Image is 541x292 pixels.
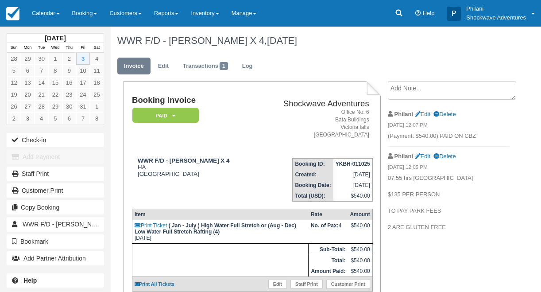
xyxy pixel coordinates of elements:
[423,10,435,16] span: Help
[309,220,348,244] td: 4
[76,89,90,101] a: 24
[7,77,21,89] a: 12
[62,53,76,65] a: 2
[23,277,37,284] b: Help
[7,133,104,147] button: Check-in
[309,255,348,266] th: Total:
[21,101,35,113] a: 27
[268,280,287,288] a: Edit
[35,77,48,89] a: 14
[45,35,66,42] strong: [DATE]
[7,89,21,101] a: 19
[7,65,21,77] a: 5
[138,157,229,164] strong: WWR F/D - [PERSON_NAME] X 4
[7,167,104,181] a: Staff Print
[21,43,35,53] th: Mon
[388,174,510,232] p: 07:55 hrs [GEOGRAPHIC_DATA] $135 PER PERSON TO PAY PARK FEES 2 ARE GLUTEN FREE
[76,77,90,89] a: 17
[132,107,196,124] a: Paid
[90,77,104,89] a: 18
[90,43,104,53] th: Sat
[6,7,19,20] img: checkfront-main-nav-mini-logo.png
[350,222,370,236] div: $540.00
[35,65,48,77] a: 7
[62,101,76,113] a: 30
[348,209,372,220] th: Amount
[7,234,104,249] button: Bookmark
[35,113,48,125] a: 4
[333,180,373,191] td: [DATE]
[7,183,104,198] a: Customer Print
[333,191,373,202] td: $540.00
[62,77,76,89] a: 16
[394,111,413,117] strong: Philani
[76,43,90,53] th: Fri
[394,153,413,160] strong: Philani
[293,191,333,202] th: Total (USD):
[135,281,174,287] a: Print All Tickets
[21,65,35,77] a: 6
[7,53,21,65] a: 28
[62,65,76,77] a: 9
[117,58,151,75] a: Invoice
[76,53,90,65] a: 3
[62,89,76,101] a: 23
[48,113,62,125] a: 5
[7,273,104,288] a: Help
[176,58,235,75] a: Transactions1
[7,150,104,164] button: Add Payment
[447,7,461,21] div: P
[76,113,90,125] a: 7
[76,101,90,113] a: 31
[62,113,76,125] a: 6
[48,65,62,77] a: 8
[415,111,430,117] a: Edit
[433,111,456,117] a: Delete
[293,169,333,180] th: Created:
[415,11,421,16] i: Help
[309,244,348,255] th: Sub-Total:
[132,209,308,220] th: Item
[7,251,104,265] button: Add Partner Attribution
[388,164,510,173] em: [DATE] 12:05 PM
[48,89,62,101] a: 22
[348,244,372,255] td: $540.00
[311,222,339,229] strong: No. of Pax
[267,35,297,46] span: [DATE]
[336,161,370,167] strong: YKBH-011025
[290,280,323,288] a: Staff Print
[132,220,308,244] td: [DATE]
[21,89,35,101] a: 20
[220,62,228,70] span: 1
[21,77,35,89] a: 13
[35,101,48,113] a: 28
[90,101,104,113] a: 1
[309,209,348,220] th: Rate
[388,121,510,131] em: [DATE] 12:07 PM
[35,53,48,65] a: 30
[90,89,104,101] a: 25
[90,53,104,65] a: 4
[135,222,167,229] a: Print Ticket
[90,65,104,77] a: 11
[35,43,48,53] th: Tue
[7,101,21,113] a: 26
[466,4,526,13] p: Philani
[76,65,90,77] a: 10
[7,43,21,53] th: Sun
[151,58,175,75] a: Edit
[48,43,62,53] th: Wed
[259,99,369,109] h2: Shockwave Adventures
[259,109,369,139] address: Office No. 6 Bata Buildings Victoria falls [GEOGRAPHIC_DATA]
[293,159,333,170] th: Booking ID:
[90,113,104,125] a: 8
[21,53,35,65] a: 29
[415,153,430,160] a: Edit
[135,222,296,235] strong: ( Jan - July ) High Water Full Stretch or (Aug - Dec) Low Water Full Stretch Rafting (4)
[132,108,199,123] em: Paid
[388,132,510,140] p: (Payment: $540.00) PAID ON CBZ
[348,255,372,266] td: $540.00
[21,113,35,125] a: 3
[117,35,510,46] h1: WWR F/D - [PERSON_NAME] X 4,
[23,221,118,228] span: WWR F/D - [PERSON_NAME] X 4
